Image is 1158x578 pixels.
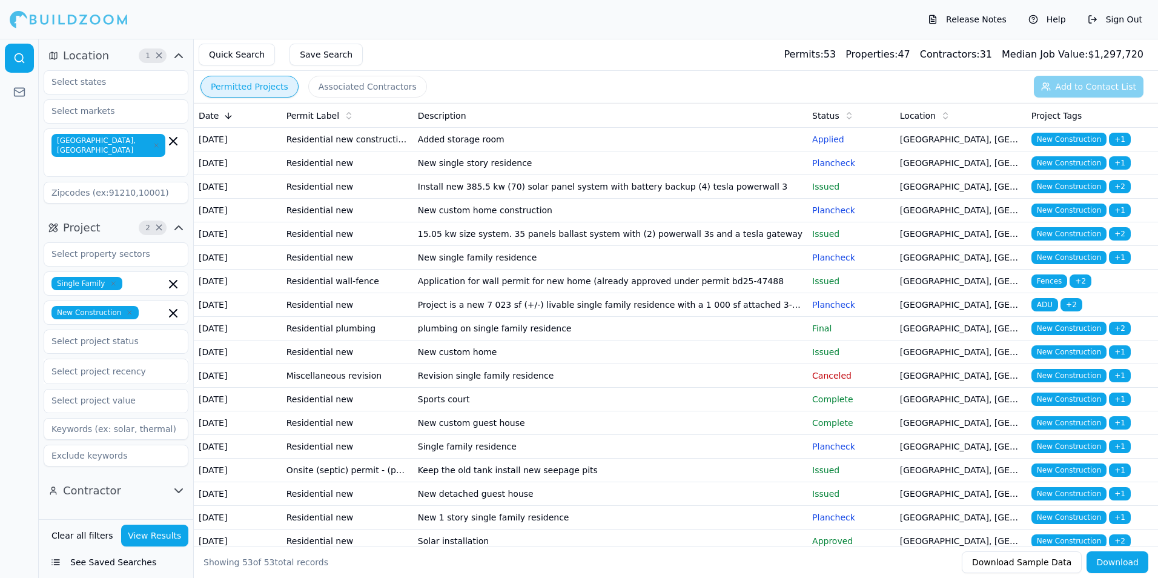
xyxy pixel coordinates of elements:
[1031,251,1107,264] span: New Construction
[812,228,890,240] p: Issued
[242,557,253,567] span: 53
[282,340,413,364] td: Residential new
[282,246,413,270] td: Residential new
[194,530,282,553] td: [DATE]
[194,506,282,530] td: [DATE]
[1031,463,1107,477] span: New Construction
[1109,534,1131,548] span: + 2
[1031,534,1107,548] span: New Construction
[194,459,282,482] td: [DATE]
[413,293,807,317] td: Project is a new 7 023 sf (+/-) livable single family residence with a 1 000 sf attached 3-car ga...
[194,175,282,199] td: [DATE]
[194,246,282,270] td: [DATE]
[812,299,890,311] p: Plancheck
[1109,204,1131,217] span: + 1
[895,506,1027,530] td: [GEOGRAPHIC_DATA], [GEOGRAPHIC_DATA]
[282,364,413,388] td: Miscellaneous revision
[286,110,339,122] span: Permit Label
[962,551,1082,573] button: Download Sample Data
[282,175,413,199] td: Residential new
[413,199,807,222] td: New custom home construction
[895,364,1027,388] td: [GEOGRAPHIC_DATA], [GEOGRAPHIC_DATA]
[895,411,1027,435] td: [GEOGRAPHIC_DATA], [GEOGRAPHIC_DATA]
[418,110,466,122] span: Description
[199,44,275,65] button: Quick Search
[812,370,890,382] p: Canceled
[44,445,188,467] input: Exclude keywords
[51,134,165,157] span: [GEOGRAPHIC_DATA], [GEOGRAPHIC_DATA]
[413,128,807,151] td: Added storage room
[1109,416,1131,430] span: + 1
[282,317,413,340] td: Residential plumbing
[282,222,413,246] td: Residential new
[1031,511,1107,524] span: New Construction
[895,317,1027,340] td: [GEOGRAPHIC_DATA], [GEOGRAPHIC_DATA]
[812,204,890,216] p: Plancheck
[895,199,1027,222] td: [GEOGRAPHIC_DATA], [GEOGRAPHIC_DATA]
[1082,10,1148,29] button: Sign Out
[895,340,1027,364] td: [GEOGRAPHIC_DATA], [GEOGRAPHIC_DATA]
[812,346,890,358] p: Issued
[1031,369,1107,382] span: New Construction
[895,222,1027,246] td: [GEOGRAPHIC_DATA], [GEOGRAPHIC_DATA]
[1109,463,1131,477] span: + 1
[920,48,980,60] span: Contractors:
[51,306,139,319] span: New Construction
[1109,511,1131,524] span: + 1
[121,525,189,546] button: View Results
[812,322,890,334] p: Final
[812,488,890,500] p: Issued
[413,340,807,364] td: New custom home
[289,44,363,65] button: Save Search
[1031,274,1067,288] span: Fences
[413,435,807,459] td: Single family residence
[194,317,282,340] td: [DATE]
[44,390,173,411] input: Select project value
[1031,204,1107,217] span: New Construction
[194,128,282,151] td: [DATE]
[812,511,890,523] p: Plancheck
[282,293,413,317] td: Residential new
[895,435,1027,459] td: [GEOGRAPHIC_DATA], [GEOGRAPHIC_DATA]
[194,199,282,222] td: [DATE]
[1031,440,1107,453] span: New Construction
[1031,227,1107,241] span: New Construction
[282,411,413,435] td: Residential new
[1070,274,1091,288] span: + 2
[895,128,1027,151] td: [GEOGRAPHIC_DATA], [GEOGRAPHIC_DATA]
[413,506,807,530] td: New 1 story single family residence
[413,530,807,553] td: Solar installation
[1109,180,1131,193] span: + 2
[48,525,116,546] button: Clear all filters
[44,100,173,122] input: Select markets
[413,175,807,199] td: Install new 385.5 kw (70) solar panel system with battery backup (4) tesla powerwall 3
[895,482,1027,506] td: [GEOGRAPHIC_DATA], [GEOGRAPHIC_DATA]
[784,48,824,60] span: Permits:
[63,482,121,499] span: Contractor
[1109,345,1131,359] span: + 1
[1031,298,1058,311] span: ADU
[812,157,890,169] p: Plancheck
[44,218,188,238] button: Project2Clear Project filters
[1031,133,1107,146] span: New Construction
[895,151,1027,175] td: [GEOGRAPHIC_DATA], [GEOGRAPHIC_DATA]
[845,47,910,62] div: 47
[282,435,413,459] td: Residential new
[44,71,173,93] input: Select states
[895,459,1027,482] td: [GEOGRAPHIC_DATA], [GEOGRAPHIC_DATA]
[845,48,898,60] span: Properties:
[1002,47,1143,62] div: $ 1,297,720
[1109,393,1131,406] span: + 1
[1060,298,1082,311] span: + 2
[282,482,413,506] td: Residential new
[194,364,282,388] td: [DATE]
[1002,48,1088,60] span: Median Job Value:
[1031,345,1107,359] span: New Construction
[812,110,839,122] span: Status
[44,182,188,204] input: Zipcodes (ex:91210,10001)
[413,151,807,175] td: New single story residence
[1031,156,1107,170] span: New Construction
[194,388,282,411] td: [DATE]
[1031,322,1107,335] span: New Construction
[1022,10,1072,29] button: Help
